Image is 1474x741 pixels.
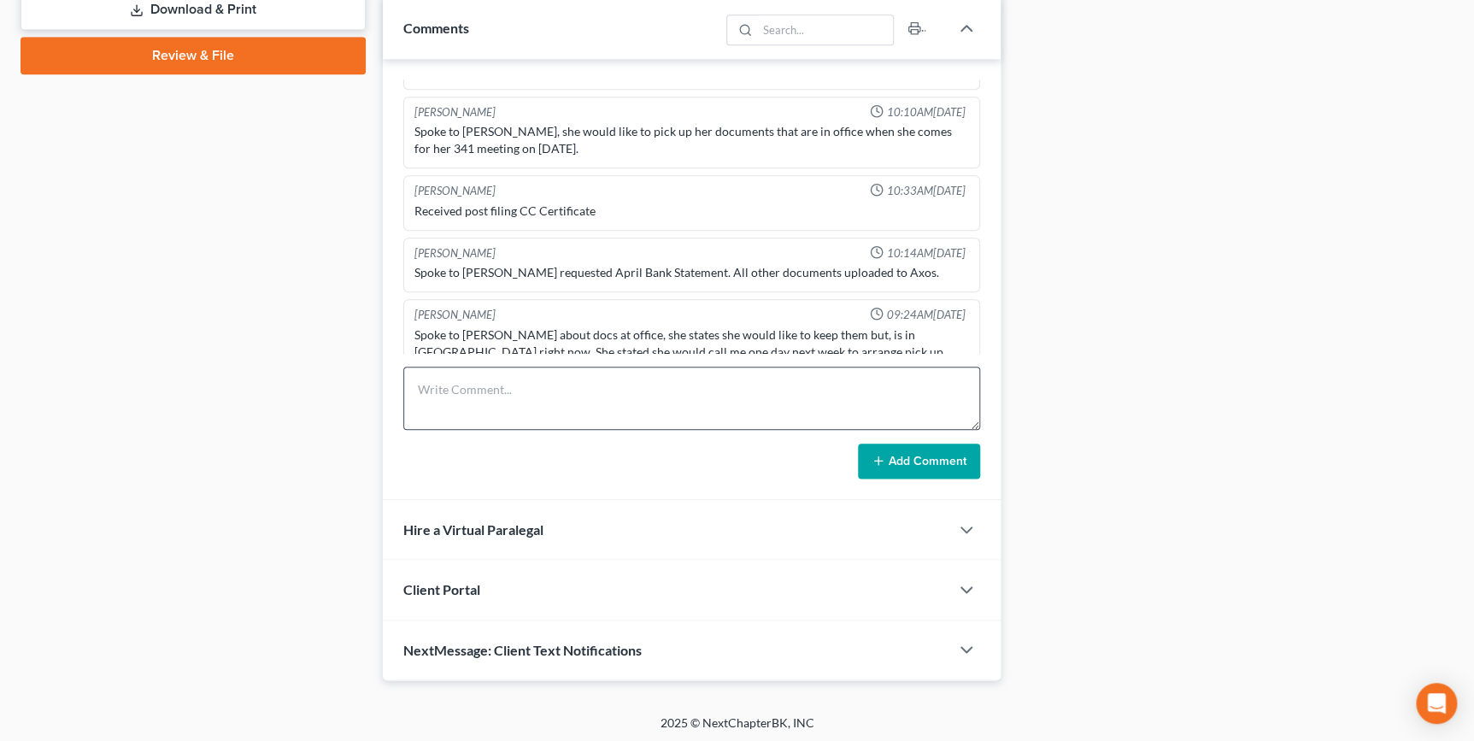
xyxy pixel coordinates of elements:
[887,104,966,121] span: 10:10AM[DATE]
[403,20,469,36] span: Comments
[414,326,968,361] div: Spoke to [PERSON_NAME] about docs at office, she states she would like to keep them but, is in [G...
[757,15,893,44] input: Search...
[414,123,968,157] div: Spoke to [PERSON_NAME], she would like to pick up her documents that are in office when she comes...
[887,245,966,262] span: 10:14AM[DATE]
[414,245,496,262] div: [PERSON_NAME]
[858,444,980,479] button: Add Comment
[403,642,642,658] span: NextMessage: Client Text Notifications
[414,307,496,323] div: [PERSON_NAME]
[414,183,496,199] div: [PERSON_NAME]
[414,264,968,281] div: Spoke to [PERSON_NAME] requested April Bank Statement. All other documents uploaded to Axos.
[887,183,966,199] span: 10:33AM[DATE]
[403,581,480,597] span: Client Portal
[1416,683,1457,724] div: Open Intercom Messenger
[21,37,366,74] a: Review & File
[887,307,966,323] span: 09:24AM[DATE]
[414,203,968,220] div: Received post filing CC Certificate
[414,104,496,121] div: [PERSON_NAME]
[403,521,543,538] span: Hire a Virtual Paralegal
